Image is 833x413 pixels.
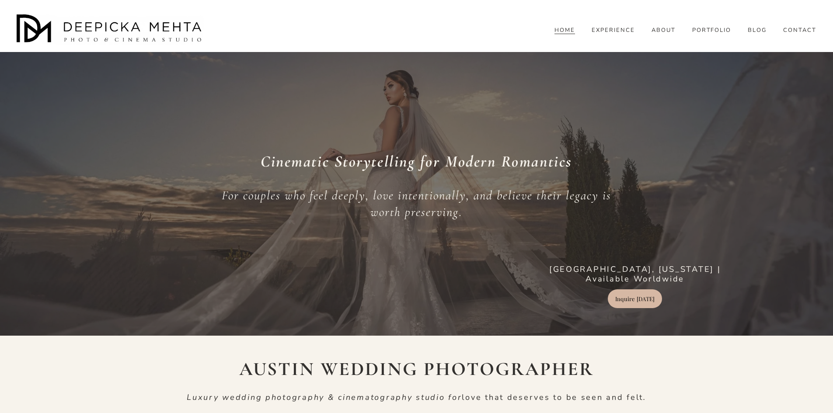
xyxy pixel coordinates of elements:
[783,27,816,35] a: CONTACT
[222,188,615,219] em: For couples who feel deeply, love intentionally, and believe their legacy is worth preserving.
[239,357,594,380] strong: AUSTIN WEDDING PHOTOGRAPHER
[187,392,462,403] em: Luxury wedding photography & cinematography studio for
[748,27,767,34] span: BLOG
[652,27,676,35] a: ABOUT
[17,14,205,45] img: Austin Wedding Photographer - Deepicka Mehta Photography &amp; Cinematography
[162,393,671,403] p: love that deserves to be seen and felt
[592,27,635,35] a: EXPERIENCE
[261,152,572,171] em: Cinematic Storytelling for Modern Romantics
[692,27,732,35] a: PORTFOLIO
[643,392,646,403] em: .
[554,27,575,35] a: HOME
[547,265,722,284] p: [GEOGRAPHIC_DATA], [US_STATE] | Available Worldwide
[608,289,662,308] a: Inquire [DATE]
[748,27,767,35] a: folder dropdown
